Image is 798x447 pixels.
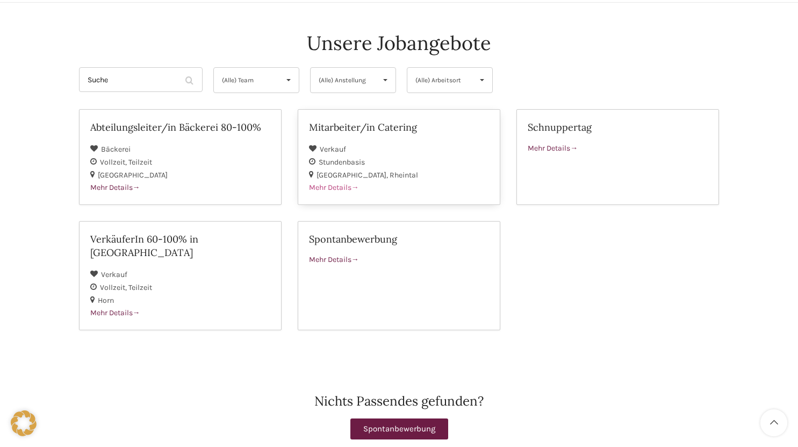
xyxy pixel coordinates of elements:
span: (Alle) Arbeitsort [415,68,466,93]
h2: VerkäuferIn 60-100% in [GEOGRAPHIC_DATA] [90,232,270,259]
span: Stundenbasis [319,158,365,167]
h2: Schnuppertag [528,120,708,134]
span: Mehr Details [309,255,359,264]
span: Verkauf [320,145,346,154]
span: [GEOGRAPHIC_DATA] [317,171,390,180]
span: Mehr Details [90,308,140,317]
span: Vollzeit [100,158,128,167]
input: Suche [79,67,203,92]
h2: Nichts Passendes gefunden? [79,395,720,408]
span: Vollzeit [100,283,128,292]
span: Bäckerei [101,145,131,154]
a: Spontanbewerbung Mehr Details [298,221,500,330]
span: Horn [98,296,114,305]
span: ▾ [375,68,396,93]
span: Mehr Details [528,144,578,153]
a: Spontanbewerbung [350,418,448,439]
span: (Alle) Team [222,68,273,93]
a: Schnuppertag Mehr Details [516,109,719,205]
span: Mehr Details [90,183,140,192]
a: VerkäuferIn 60-100% in [GEOGRAPHIC_DATA] Verkauf Vollzeit Teilzeit Horn Mehr Details [79,221,282,330]
span: Mehr Details [309,183,359,192]
span: (Alle) Anstellung [319,68,370,93]
h2: Mitarbeiter/in Catering [309,120,489,134]
h2: Abteilungsleiter/in Bäckerei 80-100% [90,120,270,134]
span: Rheintal [390,171,418,180]
span: Teilzeit [128,283,152,292]
span: ▾ [278,68,299,93]
span: ▾ [472,68,492,93]
a: Mitarbeiter/in Catering Verkauf Stundenbasis [GEOGRAPHIC_DATA] Rheintal Mehr Details [298,109,500,205]
span: Spontanbewerbung [363,425,435,433]
span: Verkauf [101,270,127,279]
a: Abteilungsleiter/in Bäckerei 80-100% Bäckerei Vollzeit Teilzeit [GEOGRAPHIC_DATA] Mehr Details [79,109,282,205]
span: [GEOGRAPHIC_DATA] [98,171,168,180]
h2: Spontanbewerbung [309,232,489,246]
span: Teilzeit [128,158,152,167]
h4: Unsere Jobangebote [307,30,491,56]
a: Scroll to top button [760,409,787,436]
